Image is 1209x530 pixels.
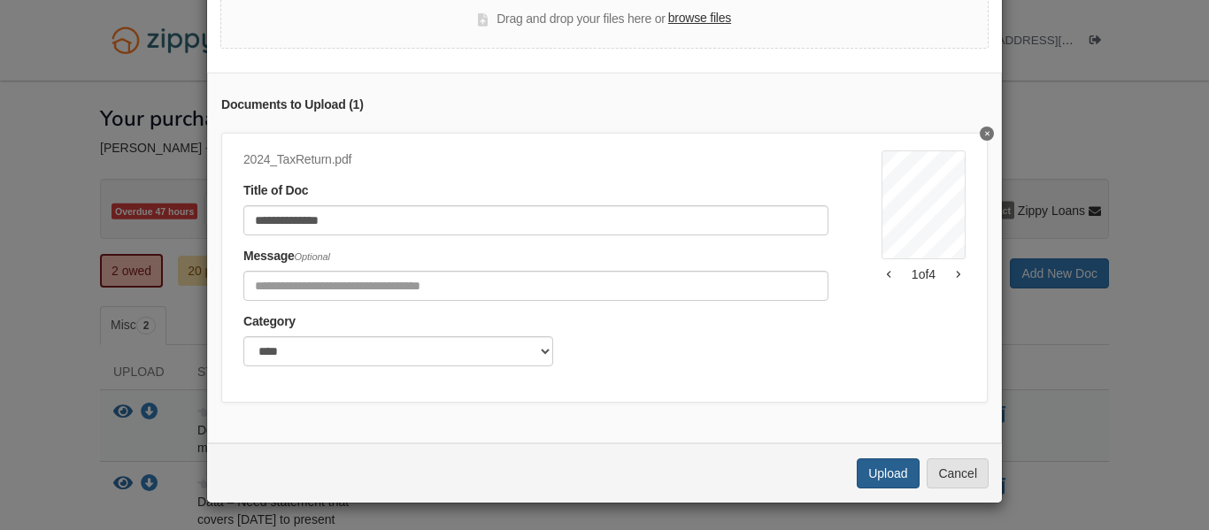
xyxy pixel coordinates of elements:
div: 2024_TaxReturn.pdf [243,150,828,170]
input: Document Title [243,205,828,235]
label: browse files [668,9,731,28]
div: 1 of 4 [882,265,966,283]
button: Delete 2024_TaxReturn [980,127,994,141]
input: Include any comments on this document [243,271,828,301]
div: Documents to Upload ( 1 ) [221,96,988,115]
span: Optional [295,251,330,262]
label: Category [243,312,296,332]
button: Upload [857,458,919,488]
div: Drag and drop your files here or [478,9,731,30]
button: Cancel [927,458,989,488]
label: Title of Doc [243,181,308,201]
label: Message [243,247,330,266]
select: Category [243,336,553,366]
